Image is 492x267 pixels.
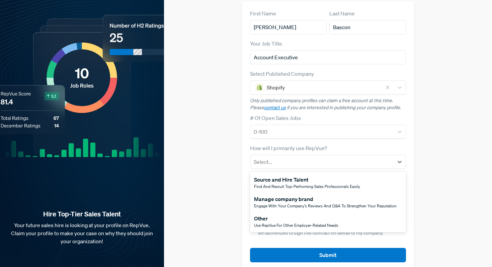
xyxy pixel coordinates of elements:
input: Last Name [329,20,406,34]
label: How will I primarily use RepVue? [250,144,327,152]
p: Only published company profiles can claim a free account at this time. Please if you are interest... [250,97,406,111]
p: Your future sales hire is looking at your profile on RepVue. Claim your profile to make your case... [11,221,153,245]
label: First Name [250,9,276,17]
div: Other [254,214,338,222]
label: Last Name [329,9,355,17]
label: Your Job Title [250,40,282,48]
label: # Of Open Sales Jobs [250,114,301,122]
span: Engage with your company's reviews and Q&A to strengthen your reputation [254,203,397,209]
span: Use RepVue for other employer-related needs [254,222,338,228]
img: Shopify [255,83,263,91]
span: Find and recruit top-performing sales professionals easily [254,184,360,189]
div: Source and Hire Talent [254,176,360,184]
button: Submit [250,248,406,262]
strong: Hire Top-Tier Sales Talent [11,210,153,218]
a: contact us [264,105,286,111]
input: Title [250,50,406,64]
label: Select Published Company [250,70,314,78]
div: Manage company brand [254,195,397,203]
input: First Name [250,20,327,34]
